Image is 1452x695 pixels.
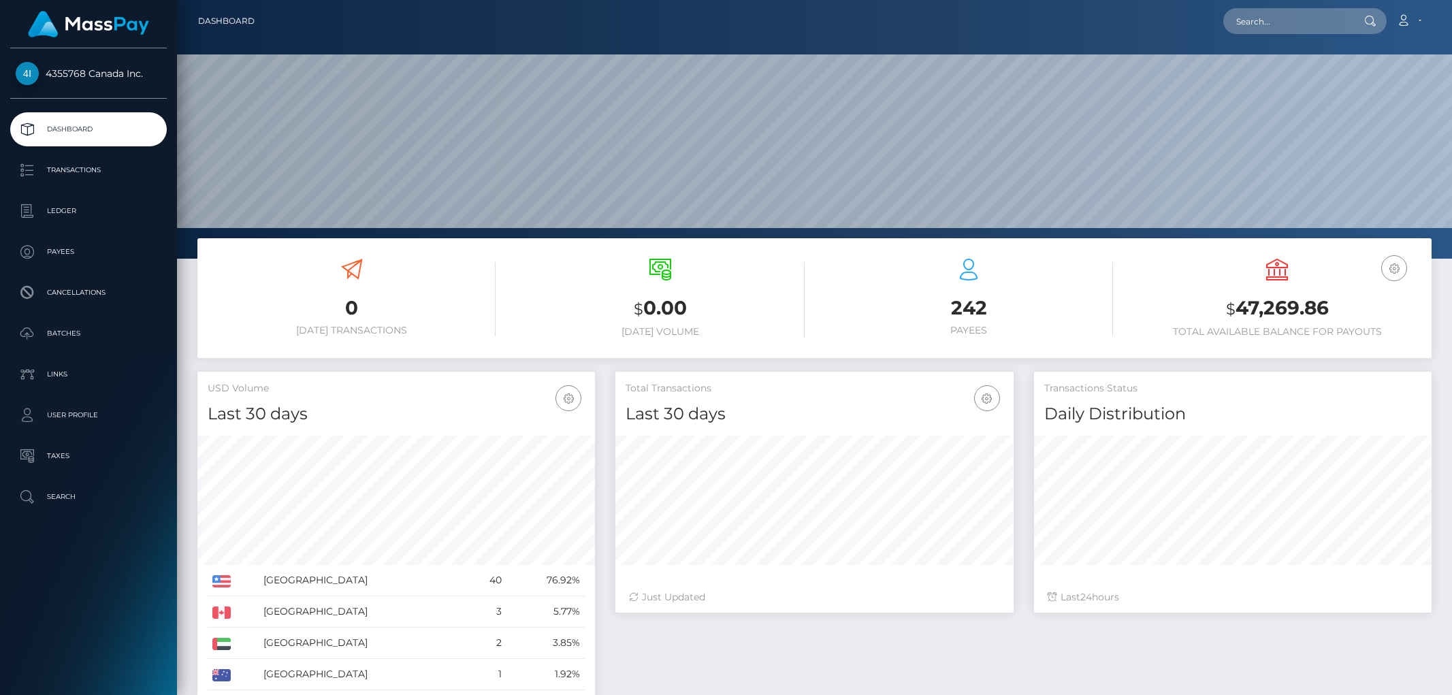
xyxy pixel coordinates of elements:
h3: 47,269.86 [1133,295,1421,323]
p: Ledger [16,201,161,221]
a: Cancellations [10,276,167,310]
td: [GEOGRAPHIC_DATA] [259,596,467,628]
a: User Profile [10,398,167,432]
a: Payees [10,235,167,269]
p: Links [16,364,161,385]
small: $ [1226,300,1236,319]
p: Dashboard [16,119,161,140]
td: 40 [467,565,507,596]
td: 1.92% [506,659,585,690]
a: Transactions [10,153,167,187]
td: 1 [467,659,507,690]
img: US.png [212,575,231,587]
td: [GEOGRAPHIC_DATA] [259,628,467,659]
a: Taxes [10,439,167,473]
p: Cancellations [16,282,161,303]
td: [GEOGRAPHIC_DATA] [259,659,467,690]
h3: 0 [208,295,496,321]
div: Last hours [1048,590,1418,604]
td: 3.85% [506,628,585,659]
td: 2 [467,628,507,659]
h4: Last 30 days [208,402,585,426]
h6: [DATE] Transactions [208,325,496,336]
td: 76.92% [506,565,585,596]
img: CA.png [212,607,231,619]
a: Search [10,480,167,514]
div: Just Updated [629,590,999,604]
p: User Profile [16,405,161,425]
h4: Daily Distribution [1044,402,1421,426]
td: 3 [467,596,507,628]
h6: Payees [825,325,1113,336]
p: Transactions [16,160,161,180]
p: Payees [16,242,161,262]
img: AE.png [212,638,231,650]
a: Links [10,357,167,391]
img: MassPay Logo [28,11,149,37]
p: Batches [16,323,161,344]
img: AU.png [212,669,231,681]
span: 4355768 Canada Inc. [10,67,167,80]
p: Taxes [16,446,161,466]
h5: Transactions Status [1044,382,1421,395]
h6: [DATE] Volume [516,326,804,338]
span: 24 [1080,591,1092,603]
img: 4355768 Canada Inc. [16,62,39,85]
a: Batches [10,317,167,351]
h5: Total Transactions [626,382,1003,395]
small: $ [634,300,643,319]
a: Dashboard [198,7,255,35]
h3: 0.00 [516,295,804,323]
input: Search... [1223,8,1351,34]
h5: USD Volume [208,382,585,395]
p: Search [16,487,161,507]
h6: Total Available Balance for Payouts [1133,326,1421,338]
h3: 242 [825,295,1113,321]
a: Ledger [10,194,167,228]
td: [GEOGRAPHIC_DATA] [259,565,467,596]
a: Dashboard [10,112,167,146]
td: 5.77% [506,596,585,628]
h4: Last 30 days [626,402,1003,426]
